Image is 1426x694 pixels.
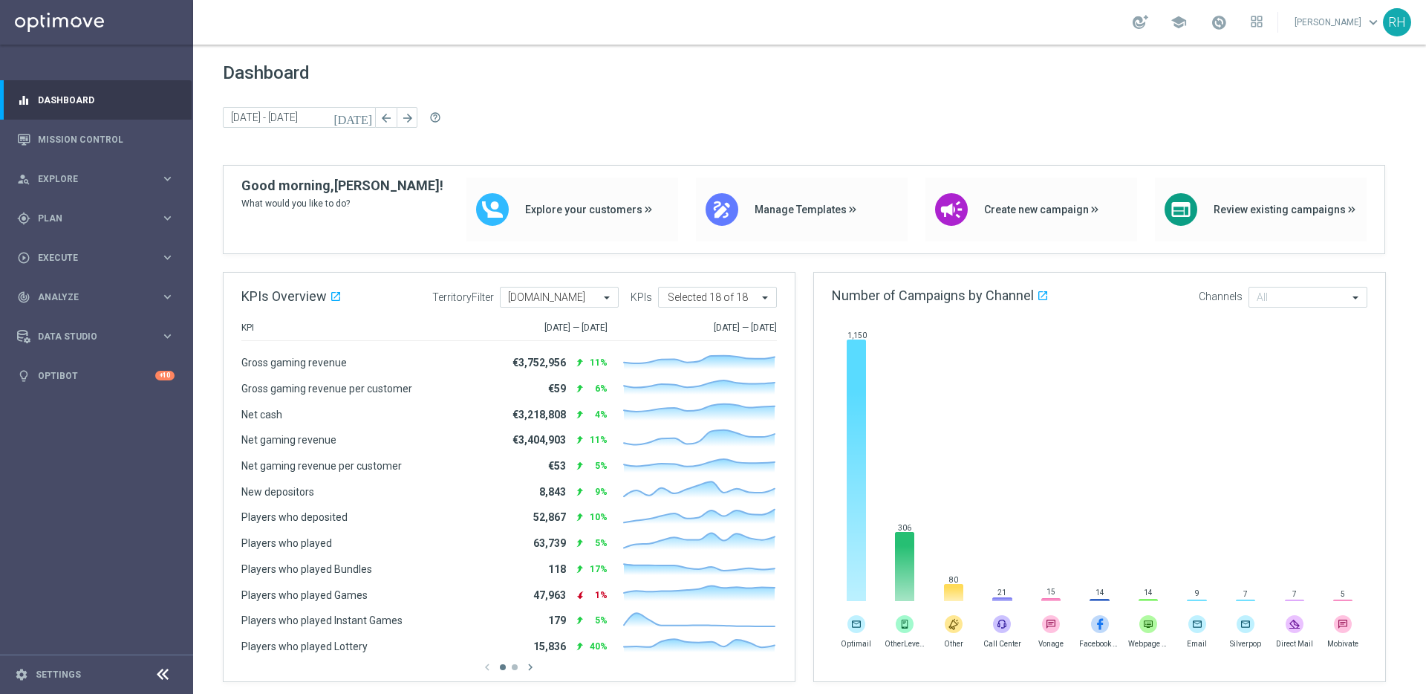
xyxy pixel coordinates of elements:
[38,214,160,223] span: Plan
[16,291,175,303] button: track_changes Analyze keyboard_arrow_right
[160,290,175,304] i: keyboard_arrow_right
[17,291,160,304] div: Analyze
[160,172,175,186] i: keyboard_arrow_right
[17,330,160,343] div: Data Studio
[16,370,175,382] button: lightbulb Optibot +10
[16,213,175,224] button: gps_fixed Plan keyboard_arrow_right
[17,94,30,107] i: equalizer
[16,134,175,146] button: Mission Control
[1383,8,1411,36] div: RH
[36,670,81,679] a: Settings
[17,356,175,395] div: Optibot
[17,369,30,383] i: lightbulb
[17,212,160,225] div: Plan
[17,251,30,265] i: play_circle_outline
[17,251,160,265] div: Execute
[17,172,160,186] div: Explore
[16,331,175,343] button: Data Studio keyboard_arrow_right
[1293,11,1383,33] a: [PERSON_NAME]keyboard_arrow_down
[1171,14,1187,30] span: school
[17,212,30,225] i: gps_fixed
[38,253,160,262] span: Execute
[155,371,175,380] div: +10
[16,94,175,106] button: equalizer Dashboard
[38,175,160,184] span: Explore
[160,329,175,343] i: keyboard_arrow_right
[1365,14,1381,30] span: keyboard_arrow_down
[38,120,175,159] a: Mission Control
[38,293,160,302] span: Analyze
[17,291,30,304] i: track_changes
[38,356,155,395] a: Optibot
[17,120,175,159] div: Mission Control
[160,250,175,265] i: keyboard_arrow_right
[17,80,175,120] div: Dashboard
[16,173,175,185] button: person_search Explore keyboard_arrow_right
[160,211,175,225] i: keyboard_arrow_right
[38,80,175,120] a: Dashboard
[16,252,175,264] button: play_circle_outline Execute keyboard_arrow_right
[17,172,30,186] i: person_search
[38,332,160,341] span: Data Studio
[15,668,28,681] i: settings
